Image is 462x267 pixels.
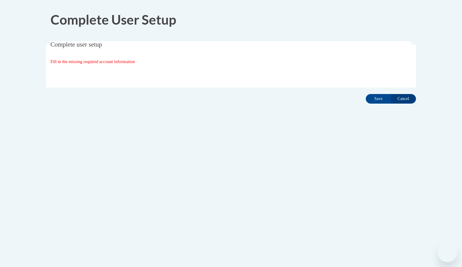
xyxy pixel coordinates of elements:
span: Complete user setup [51,41,102,48]
input: Cancel [391,94,416,104]
iframe: Button to launch messaging window [438,243,457,262]
span: Fill in the missing required account information [51,59,135,64]
span: Complete User Setup [51,12,176,27]
input: Save [366,94,391,104]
